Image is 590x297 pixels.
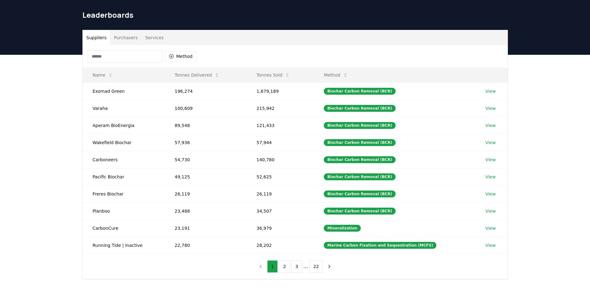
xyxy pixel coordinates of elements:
[83,30,110,45] button: Suppliers
[88,69,118,81] button: Name
[110,30,142,45] button: Purchasers
[324,173,395,180] div: Biochar Carbon Removal (BCR)
[165,237,247,254] td: 22,780
[247,185,314,202] td: 26,119
[324,122,395,129] div: Biochar Carbon Removal (BCR)
[291,260,302,273] button: 3
[247,82,314,100] td: 1,679,189
[165,185,247,202] td: 26,119
[83,82,165,100] td: Exomad Green
[303,263,308,270] li: ...
[485,174,496,180] a: View
[247,237,314,254] td: 28,202
[319,69,353,81] button: Method
[485,139,496,146] a: View
[324,88,395,95] div: Biochar Carbon Removal (BCR)
[485,157,496,163] a: View
[324,105,395,112] div: Biochar Carbon Removal (BCR)
[83,219,165,237] td: CarbonCure
[267,260,278,273] button: 1
[170,69,225,81] button: Tonnes Delivered
[247,134,314,151] td: 57,944
[279,260,290,273] button: 2
[83,185,165,202] td: Freres Biochar
[324,156,395,163] div: Biochar Carbon Removal (BCR)
[247,219,314,237] td: 36,979
[247,202,314,219] td: 34,507
[485,105,496,111] a: View
[83,168,165,185] td: Pacific Biochar
[324,242,436,249] div: Marine Carbon Fixation and Sequestration (MCFS)
[324,208,395,214] div: Biochar Carbon Removal (BCR)
[252,69,295,81] button: Tonnes Sold
[247,117,314,134] td: 121,433
[247,100,314,117] td: 215,942
[485,225,496,231] a: View
[247,168,314,185] td: 52,625
[324,191,395,197] div: Biochar Carbon Removal (BCR)
[82,10,508,20] h1: Leaderboards
[83,202,165,219] td: Planboo
[83,237,165,254] td: Running Tide | Inactive
[165,134,247,151] td: 57,936
[485,242,496,248] a: View
[485,191,496,197] a: View
[142,30,167,45] button: Services
[485,208,496,214] a: View
[485,88,496,94] a: View
[83,151,165,168] td: Carboneers
[165,202,247,219] td: 23,488
[165,151,247,168] td: 54,730
[324,225,361,232] div: Mineralization
[165,219,247,237] td: 23,191
[165,51,197,61] button: Method
[324,260,335,273] button: next page
[165,168,247,185] td: 49,125
[165,100,247,117] td: 100,609
[83,100,165,117] td: Varaha
[247,151,314,168] td: 140,780
[83,134,165,151] td: Wakefield Biochar
[165,82,247,100] td: 196,274
[165,117,247,134] td: 89,548
[83,117,165,134] td: Aperam BioEnergia
[324,139,395,146] div: Biochar Carbon Removal (BCR)
[309,260,323,273] button: 22
[485,122,496,129] a: View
